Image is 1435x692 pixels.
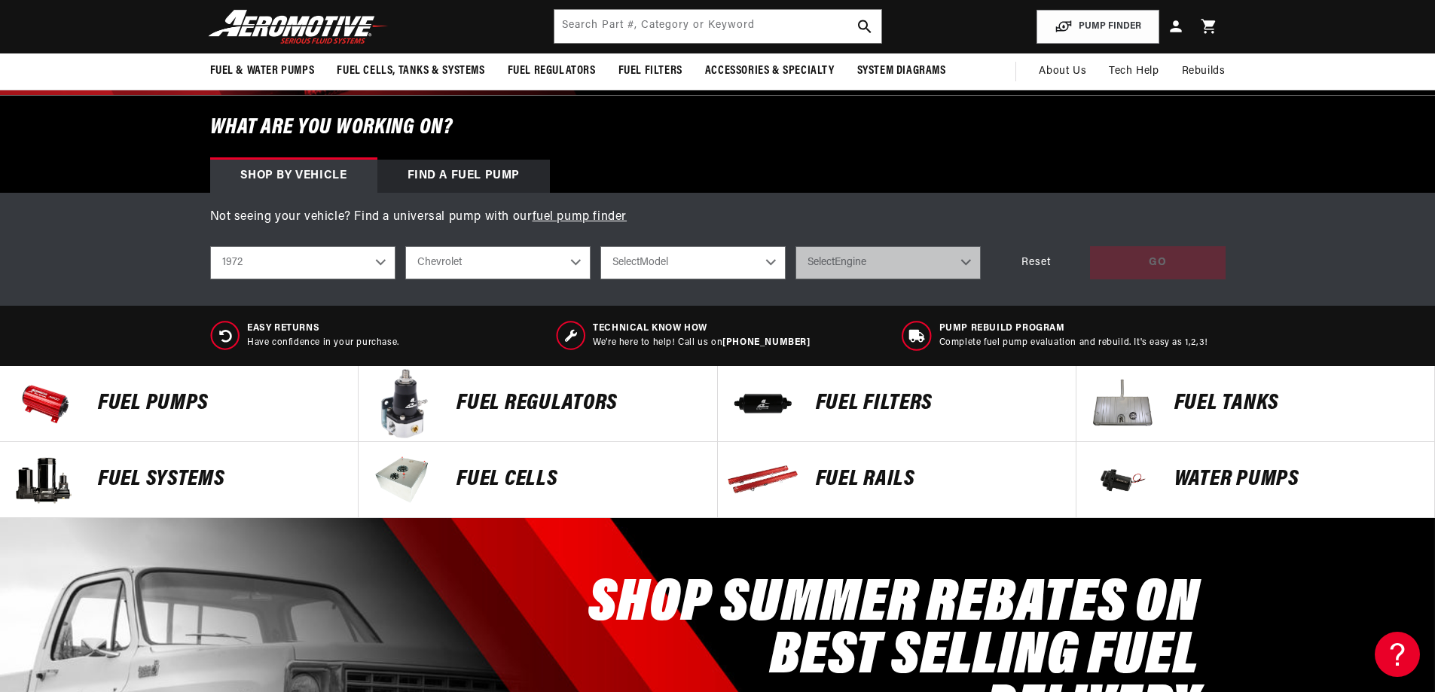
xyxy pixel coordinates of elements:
div: Shop by vehicle [210,160,377,193]
p: FUEL REGULATORS [456,392,701,415]
img: Fuel Pumps [8,366,83,441]
h6: What are you working on? [173,96,1263,160]
span: About Us [1039,66,1086,77]
select: Engine [795,246,981,279]
p: FUEL Rails [816,468,1061,491]
img: FUEL Cells [366,442,441,517]
a: About Us [1027,53,1098,90]
img: Fuel Tanks [1084,366,1159,441]
a: FUEL Cells FUEL Cells [359,442,717,518]
a: [PHONE_NUMBER] [722,338,810,347]
summary: System Diagrams [846,53,957,89]
summary: Accessories & Specialty [694,53,846,89]
a: FUEL Rails FUEL Rails [718,442,1076,518]
img: FUEL REGULATORS [366,366,441,441]
button: PUMP FINDER [1037,10,1159,44]
img: FUEL Rails [725,442,801,517]
p: Water Pumps [1174,468,1419,491]
span: Fuel & Water Pumps [210,63,315,79]
p: Not seeing your vehicle? Find a universal pump with our [210,208,1226,227]
img: Aeromotive [204,9,392,44]
span: Fuel Regulators [508,63,596,79]
button: search button [848,10,881,43]
p: Complete fuel pump evaluation and rebuild. It's easy as 1,2,3! [939,337,1208,349]
input: Search by Part Number, Category or Keyword [554,10,881,43]
summary: Tech Help [1098,53,1170,90]
p: Fuel Pumps [98,392,343,415]
p: We’re here to help! Call us on [593,337,810,349]
span: Accessories & Specialty [705,63,835,79]
p: Have confidence in your purchase. [247,337,399,349]
a: Water Pumps Water Pumps [1076,442,1435,518]
div: Reset [991,246,1082,280]
p: FUEL Cells [456,468,701,491]
summary: Fuel Regulators [496,53,607,89]
div: Find a Fuel Pump [377,160,551,193]
span: Fuel Filters [618,63,682,79]
img: Water Pumps [1084,442,1159,517]
select: Model [600,246,786,279]
summary: Rebuilds [1171,53,1237,90]
a: Fuel Tanks Fuel Tanks [1076,366,1435,442]
span: Fuel Cells, Tanks & Systems [337,63,484,79]
p: Fuel Systems [98,468,343,491]
a: fuel pump finder [533,211,627,223]
span: Tech Help [1109,63,1159,80]
summary: Fuel Cells, Tanks & Systems [325,53,496,89]
span: Technical Know How [593,322,810,335]
a: FUEL REGULATORS FUEL REGULATORS [359,366,717,442]
summary: Fuel & Water Pumps [199,53,326,89]
span: Easy Returns [247,322,399,335]
select: Year [210,246,395,279]
img: Fuel Systems [8,442,83,517]
span: Pump Rebuild program [939,322,1208,335]
a: FUEL FILTERS FUEL FILTERS [718,366,1076,442]
select: Make [405,246,591,279]
span: Rebuilds [1182,63,1226,80]
p: FUEL FILTERS [816,392,1061,415]
p: Fuel Tanks [1174,392,1419,415]
span: System Diagrams [857,63,946,79]
img: FUEL FILTERS [725,366,801,441]
summary: Fuel Filters [607,53,694,89]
